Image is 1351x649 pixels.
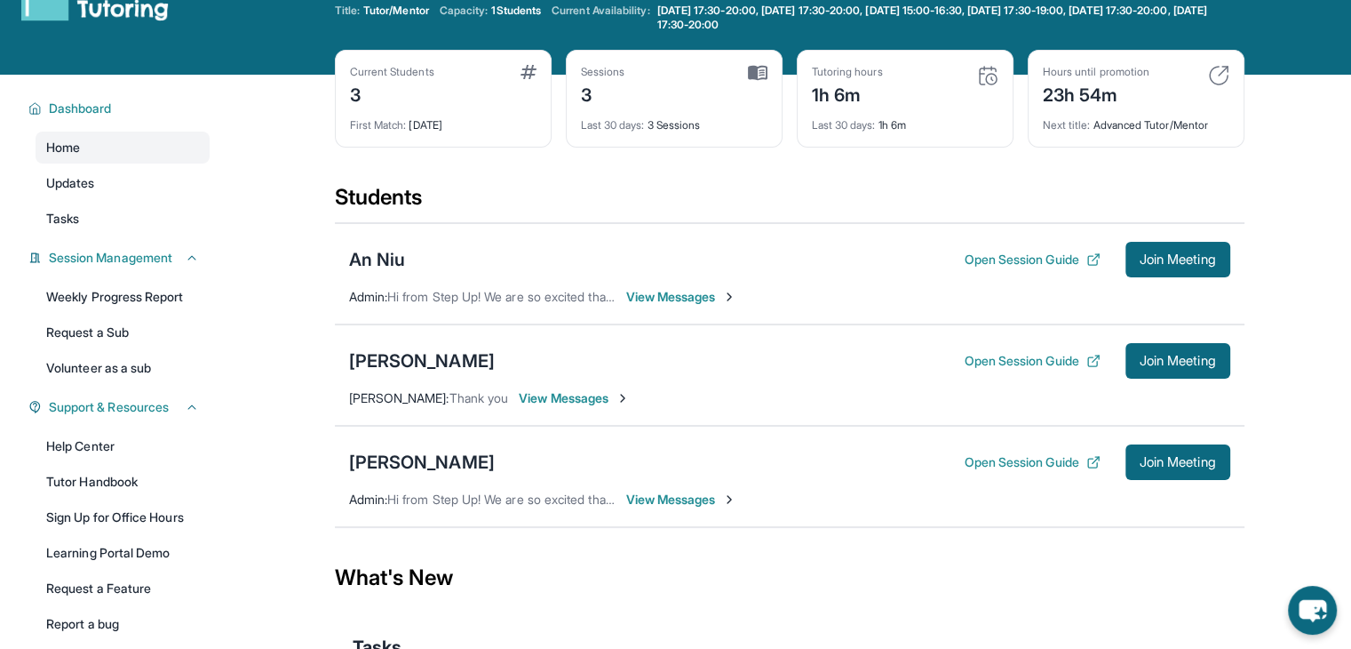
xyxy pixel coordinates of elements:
[349,349,495,373] div: [PERSON_NAME]
[1140,457,1216,468] span: Join Meeting
[36,281,210,313] a: Weekly Progress Report
[335,4,360,18] span: Title:
[581,65,625,79] div: Sessions
[335,539,1244,617] div: What's New
[349,289,387,304] span: Admin :
[36,537,210,569] a: Learning Portal Demo
[46,139,80,156] span: Home
[42,100,199,117] button: Dashboard
[36,430,210,462] a: Help Center
[36,608,210,640] a: Report a bug
[49,398,169,416] span: Support & Resources
[349,450,495,475] div: [PERSON_NAME]
[36,316,210,349] a: Request a Sub
[350,65,434,79] div: Current Students
[1043,65,1149,79] div: Hours until promotion
[552,4,649,32] span: Current Availability:
[36,167,210,199] a: Updates
[335,183,1244,222] div: Students
[1043,108,1229,132] div: Advanced Tutor/Mentor
[654,4,1244,32] a: [DATE] 17:30-20:00, [DATE] 17:30-20:00, [DATE] 15:00-16:30, [DATE] 17:30-19:00, [DATE] 17:30-20:0...
[49,249,172,267] span: Session Management
[42,398,199,416] button: Support & Resources
[812,118,876,132] span: Last 30 days :
[581,108,767,132] div: 3 Sessions
[964,352,1100,370] button: Open Session Guide
[363,4,429,18] span: Tutor/Mentor
[1140,356,1216,366] span: Join Meeting
[964,251,1100,268] button: Open Session Guide
[349,247,406,272] div: An Niu
[49,100,112,117] span: Dashboard
[812,108,998,132] div: 1h 6m
[1140,254,1216,265] span: Join Meeting
[46,210,79,228] span: Tasks
[1208,65,1229,86] img: card
[626,491,737,509] span: View Messages
[36,466,210,498] a: Tutor Handbook
[519,389,630,407] span: View Messages
[350,108,536,132] div: [DATE]
[812,65,883,79] div: Tutoring hours
[977,65,998,86] img: card
[46,174,95,192] span: Updates
[1043,118,1091,132] span: Next title :
[36,501,210,533] a: Sign Up for Office Hours
[350,118,407,132] span: First Match :
[722,493,736,507] img: Chevron-Right
[36,132,210,164] a: Home
[36,203,210,235] a: Tasks
[581,118,645,132] span: Last 30 days :
[36,352,210,384] a: Volunteer as a sub
[349,390,449,405] span: [PERSON_NAME] :
[581,79,625,108] div: 3
[1288,586,1337,635] button: chat-button
[521,65,536,79] img: card
[616,391,630,405] img: Chevron-Right
[657,4,1241,32] span: [DATE] 17:30-20:00, [DATE] 17:30-20:00, [DATE] 15:00-16:30, [DATE] 17:30-19:00, [DATE] 17:30-20:0...
[491,4,541,18] span: 1 Students
[440,4,489,18] span: Capacity:
[812,79,883,108] div: 1h 6m
[1043,79,1149,108] div: 23h 54m
[1125,343,1230,379] button: Join Meeting
[626,288,737,306] span: View Messages
[42,249,199,267] button: Session Management
[1125,445,1230,480] button: Join Meeting
[964,453,1100,471] button: Open Session Guide
[748,65,767,81] img: card
[350,79,434,108] div: 3
[36,573,210,605] a: Request a Feature
[722,290,736,304] img: Chevron-Right
[349,492,387,507] span: Admin :
[449,390,509,405] span: Thank you
[1125,242,1230,277] button: Join Meeting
